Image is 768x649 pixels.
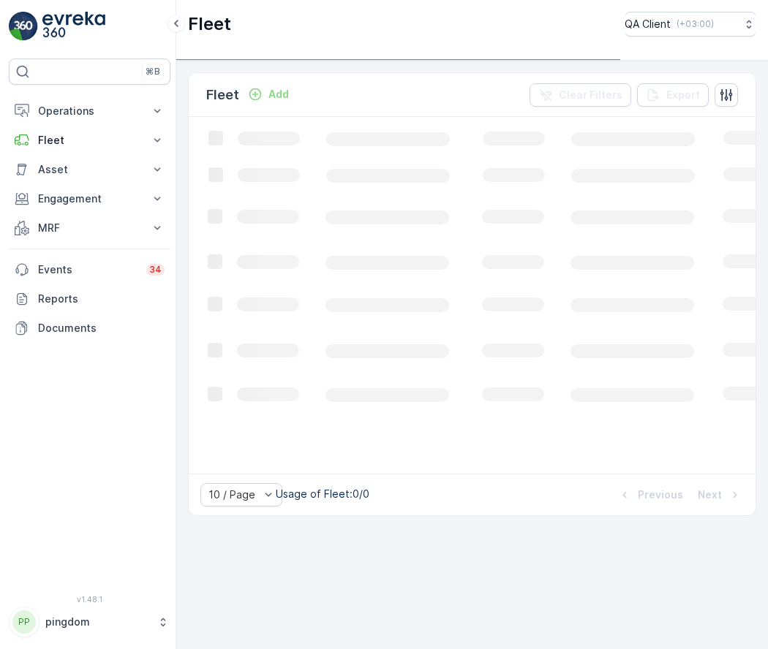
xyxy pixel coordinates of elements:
[559,88,622,102] p: Clear Filters
[38,262,138,277] p: Events
[149,264,162,276] p: 34
[38,162,141,177] p: Asset
[38,321,165,335] p: Documents
[38,104,141,118] p: Operations
[698,487,722,502] p: Next
[666,88,700,102] p: Export
[242,86,295,103] button: Add
[146,66,160,77] p: ⌘B
[276,487,369,501] p: Usage of Fleet : 0/0
[9,12,38,41] img: logo
[38,221,141,235] p: MRF
[677,18,714,30] p: ( +03:00 )
[268,87,289,102] p: Add
[9,314,170,343] a: Documents
[9,96,170,126] button: Operations
[638,487,683,502] p: Previous
[637,83,709,107] button: Export
[9,595,170,604] span: v 1.48.1
[12,610,36,634] div: PP
[625,12,756,37] button: QA Client(+03:00)
[696,486,744,504] button: Next
[9,607,170,637] button: PPpingdom
[9,284,170,314] a: Reports
[9,155,170,184] button: Asset
[38,191,141,206] p: Engagement
[9,126,170,155] button: Fleet
[9,184,170,213] button: Engagement
[45,615,150,629] p: pingdom
[38,133,141,148] p: Fleet
[9,213,170,243] button: MRF
[206,85,239,105] p: Fleet
[530,83,631,107] button: Clear Filters
[38,292,165,306] p: Reports
[188,12,231,36] p: Fleet
[42,12,105,41] img: logo_light-DOdMpM7g.png
[625,17,671,31] p: QA Client
[9,255,170,284] a: Events34
[616,486,685,504] button: Previous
